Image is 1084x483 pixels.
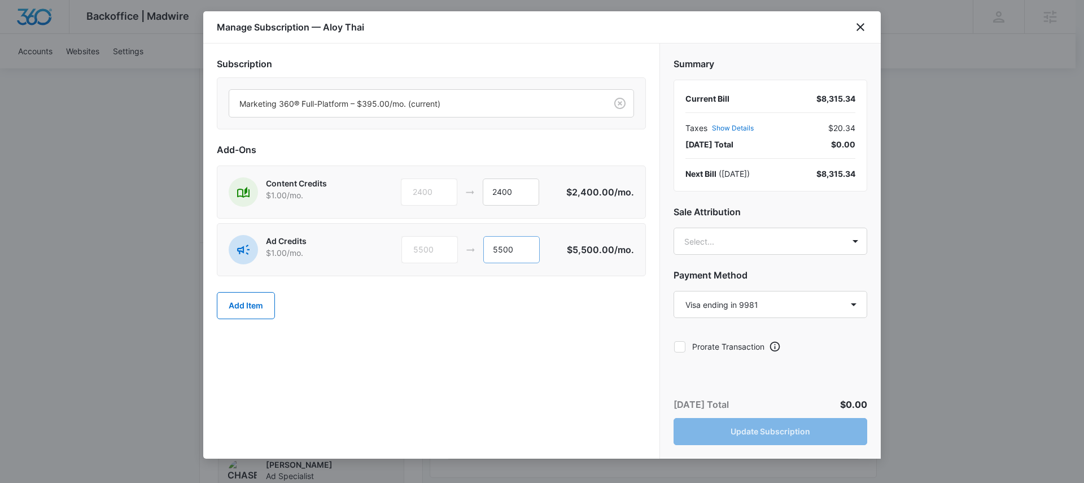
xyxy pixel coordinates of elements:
[614,244,634,255] span: /mo.
[816,93,855,105] div: $8,315.34
[567,243,634,256] p: $5,500.00
[483,179,539,206] input: 1
[266,189,365,201] p: $1.00 /mo.
[266,177,365,189] p: Content Credits
[674,341,764,353] label: Prorate Transaction
[266,235,365,247] p: Ad Credits
[217,143,646,156] h2: Add-Ons
[674,398,729,411] p: [DATE] Total
[840,399,867,410] span: $0.00
[566,185,634,199] p: $2,400.00
[483,236,540,263] input: 1
[685,138,733,150] span: [DATE] Total
[217,57,646,71] h2: Subscription
[712,125,754,132] button: Show Details
[816,168,855,180] div: $8,315.34
[685,168,750,180] div: ( [DATE] )
[611,94,629,112] button: Clear
[828,122,855,134] span: $20.34
[685,94,729,103] span: Current Bill
[217,20,364,34] h1: Manage Subscription — Aloy Thai
[614,186,634,198] span: /mo.
[674,205,867,219] h2: Sale Attribution
[685,122,707,134] span: Taxes
[266,247,365,259] p: $1.00 /mo.
[674,268,867,282] h2: Payment Method
[239,98,242,110] input: Subscription
[831,138,855,150] span: $0.00
[217,292,275,319] button: Add Item
[674,57,867,71] h2: Summary
[685,169,716,179] span: Next Bill
[854,20,867,34] button: close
